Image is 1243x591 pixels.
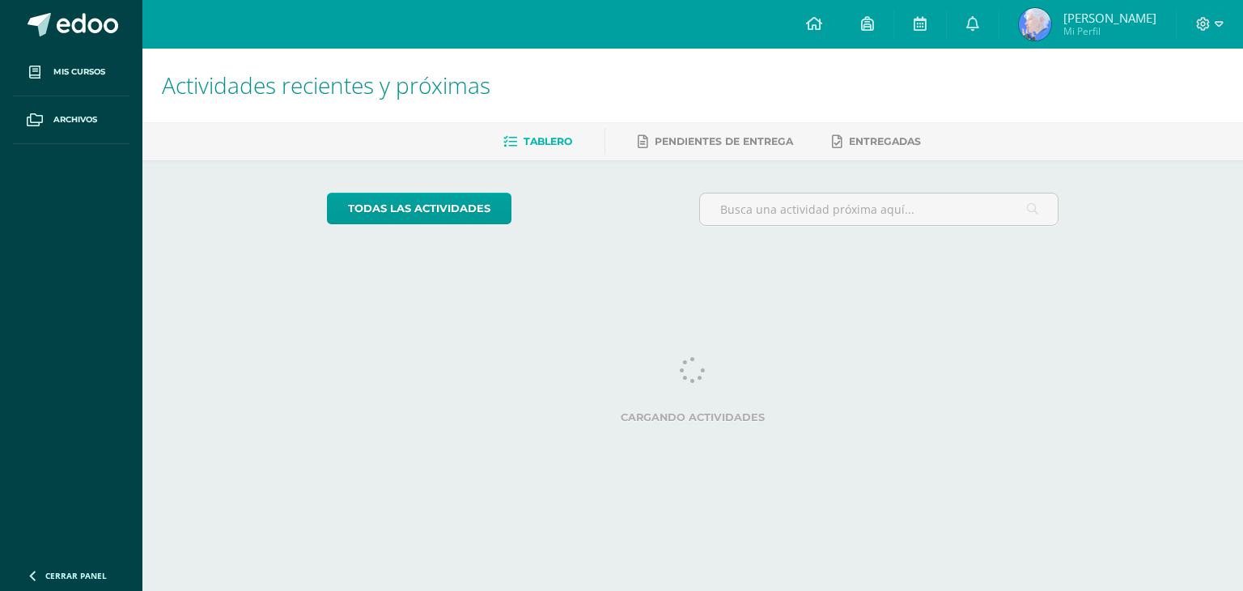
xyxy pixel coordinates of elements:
a: Archivos [13,96,129,144]
span: Entregadas [849,135,921,147]
img: 282ba9583256deaca2d0f16d00bd7113.png [1019,8,1051,40]
span: Tablero [524,135,572,147]
label: Cargando actividades [327,411,1059,423]
span: Mi Perfil [1063,24,1156,38]
a: todas las Actividades [327,193,511,224]
input: Busca una actividad próxima aquí... [700,193,1058,225]
a: Mis cursos [13,49,129,96]
a: Tablero [503,129,572,155]
span: [PERSON_NAME] [1063,10,1156,26]
span: Actividades recientes y próximas [162,70,490,100]
a: Entregadas [832,129,921,155]
span: Cerrar panel [45,570,107,581]
span: Pendientes de entrega [655,135,793,147]
span: Archivos [53,113,97,126]
span: Mis cursos [53,66,105,79]
a: Pendientes de entrega [638,129,793,155]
